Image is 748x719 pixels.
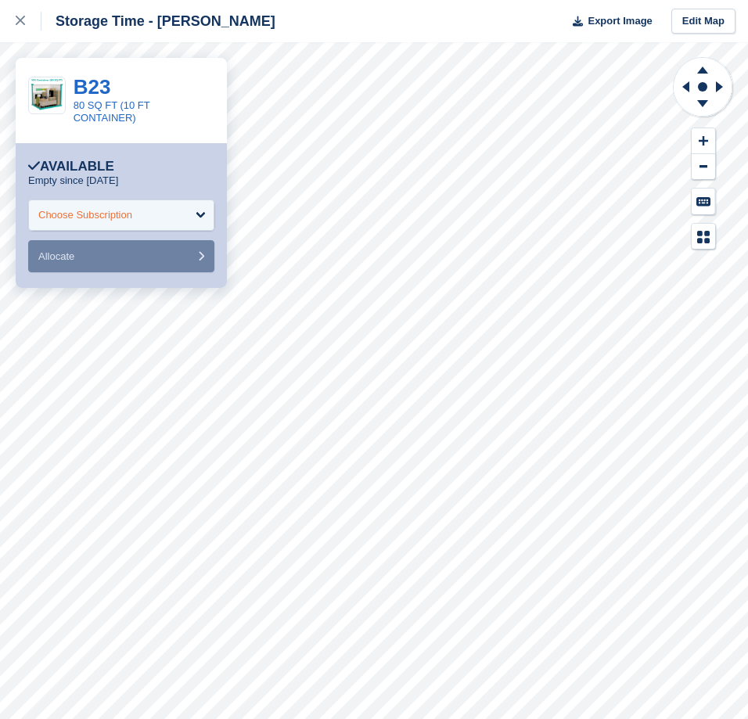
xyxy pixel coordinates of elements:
[74,75,111,99] a: B23
[563,9,653,34] button: Export Image
[41,12,275,31] div: Storage Time - [PERSON_NAME]
[692,154,715,180] button: Zoom Out
[588,13,652,29] span: Export Image
[671,9,735,34] a: Edit Map
[29,77,65,113] img: 10ft%20Container%20(80%20SQ%20FT)%20(2).png
[692,189,715,214] button: Keyboard Shortcuts
[692,224,715,250] button: Map Legend
[38,207,132,223] div: Choose Subscription
[692,128,715,154] button: Zoom In
[28,240,214,272] button: Allocate
[38,250,74,262] span: Allocate
[28,159,114,174] div: Available
[28,174,118,187] p: Empty since [DATE]
[74,99,150,124] a: 80 SQ FT (10 FT CONTAINER)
